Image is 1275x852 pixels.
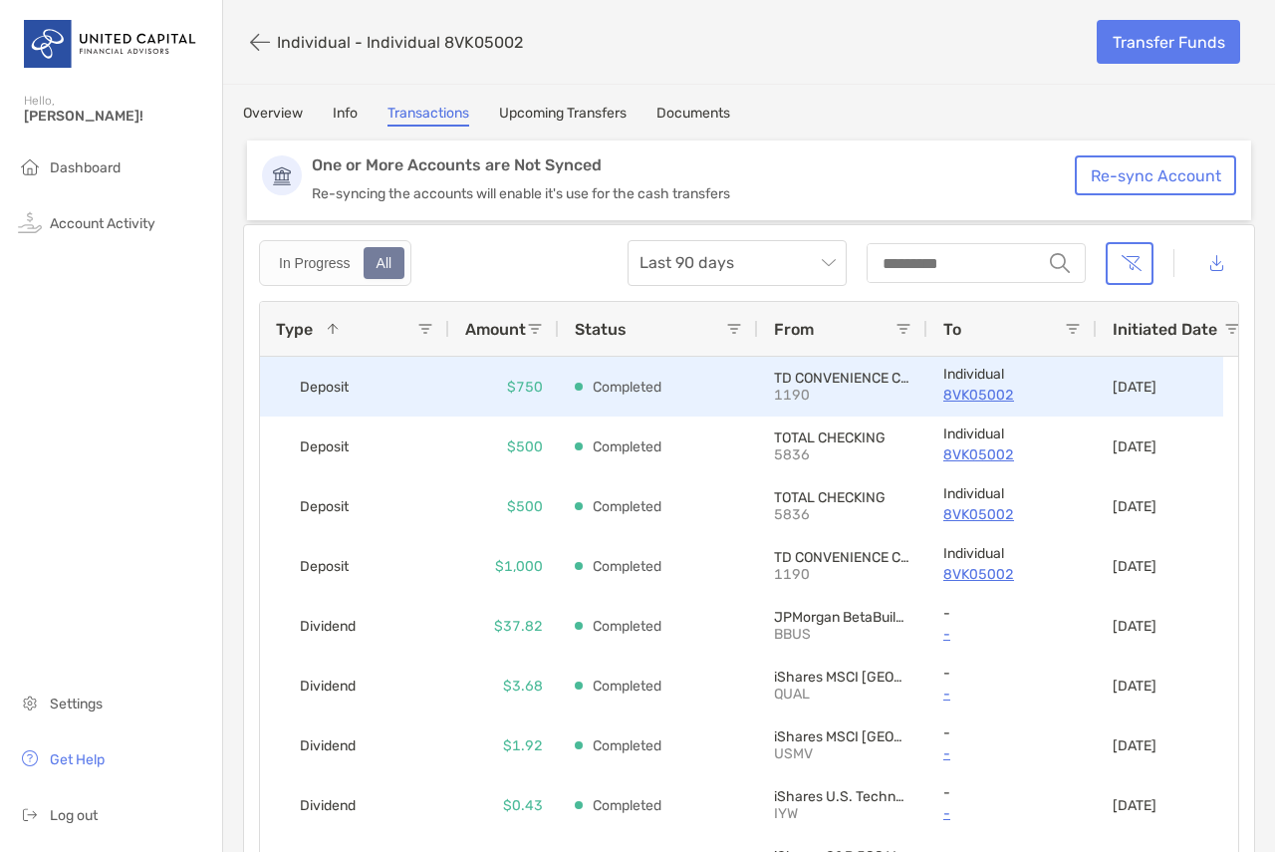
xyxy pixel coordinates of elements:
p: $1,000 [495,554,543,579]
p: Individual [943,485,1081,502]
img: logout icon [18,802,42,826]
p: $37.82 [494,614,543,639]
p: [DATE] [1113,797,1156,814]
p: [DATE] [1113,498,1156,515]
div: All [366,249,403,277]
p: Completed [593,554,661,579]
p: Completed [593,793,661,818]
p: 8VK05002 [943,502,1081,527]
p: 5836 [774,506,911,523]
img: United Capital Logo [24,8,198,80]
p: [DATE] [1113,737,1156,754]
span: Deposit [300,550,349,583]
span: Dividend [300,610,356,643]
span: Status [575,320,627,339]
a: - [943,801,1081,826]
div: In Progress [268,249,362,277]
p: Completed [593,434,661,459]
p: - [943,724,1081,741]
img: get-help icon [18,746,42,770]
img: activity icon [18,210,42,234]
span: Last 90 days [639,241,835,285]
span: Amount [465,320,526,339]
a: - [943,622,1081,647]
span: Dashboard [50,159,121,176]
p: Individual [943,426,1081,442]
a: 8VK05002 [943,562,1081,587]
p: - [943,784,1081,801]
p: TOTAL CHECKING [774,429,911,446]
a: 8VK05002 [943,383,1081,408]
p: 5836 [774,446,911,463]
p: [DATE] [1113,678,1156,695]
a: Overview [243,105,303,127]
p: TOTAL CHECKING [774,489,911,506]
p: Re-syncing the accounts will enable it's use for the cash transfers [312,185,1087,202]
p: 1190 [774,566,911,583]
span: Deposit [300,430,349,463]
p: - [943,605,1081,622]
p: [DATE] [1113,438,1156,455]
p: Individual - Individual 8VK05002 [277,33,523,52]
span: To [943,320,961,339]
img: household icon [18,154,42,178]
span: Log out [50,807,98,824]
p: $750 [507,375,543,400]
p: Completed [593,614,661,639]
p: QUAL [774,686,911,703]
p: Individual [943,545,1081,562]
a: Transfer Funds [1097,20,1240,64]
img: Account Icon [262,155,302,195]
span: Dividend [300,789,356,822]
p: 1190 [774,387,911,404]
p: [DATE] [1113,618,1156,635]
p: $3.68 [503,674,543,699]
span: Get Help [50,751,105,768]
p: iShares MSCI USA Quality Factor ETF [774,669,911,686]
p: iShares MSCI USA Min Vol Factor ETF [774,728,911,745]
span: [PERSON_NAME]! [24,108,210,125]
span: Initiated Date [1113,320,1217,339]
div: segmented control [259,240,411,286]
p: Completed [593,375,661,400]
p: iShares U.S. Technology ETF [774,788,911,805]
a: Info [333,105,358,127]
a: - [943,741,1081,766]
span: Deposit [300,490,349,523]
span: Dividend [300,670,356,703]
span: Type [276,320,313,339]
p: Completed [593,494,661,519]
p: USMV [774,745,911,762]
img: input icon [1050,253,1070,273]
p: - [943,665,1081,682]
a: Upcoming Transfers [499,105,627,127]
button: Clear filters [1106,242,1153,285]
p: $500 [507,434,543,459]
p: Completed [593,674,661,699]
p: Individual [943,366,1081,383]
p: Completed [593,733,661,758]
p: TD CONVENIENCE CHECKING [774,370,911,387]
p: $500 [507,494,543,519]
p: BBUS [774,626,911,643]
a: - [943,682,1081,707]
p: $0.43 [503,793,543,818]
span: Dividend [300,729,356,762]
a: Transactions [387,105,469,127]
p: One or More Accounts are Not Synced [312,155,1087,175]
a: Documents [656,105,730,127]
p: $1.92 [503,733,543,758]
a: 8VK05002 [943,442,1081,467]
span: Account Activity [50,215,155,232]
p: JPMorgan BetaBuilders U.S. Equity ETF [774,609,911,626]
p: IYW [774,805,911,822]
span: From [774,320,814,339]
p: [DATE] [1113,558,1156,575]
button: Re-sync Account [1075,155,1236,195]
